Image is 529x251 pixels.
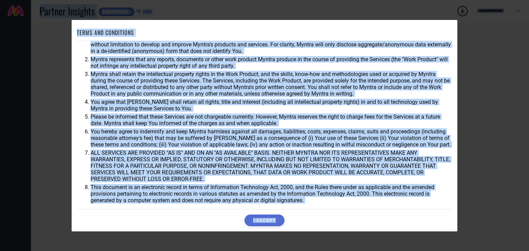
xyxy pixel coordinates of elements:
[245,215,284,226] button: I ACCEPT
[77,29,134,37] h1: TERMS AND CONDITIONS
[91,56,452,69] li: Myntra represents that any reports, documents or other work product Myntra produce in the course ...
[91,128,452,148] li: You hereby agree to indemnify and keep Myntra harmless against all damages, liabilities, costs, e...
[91,35,452,54] li: You agree that Myntra may use aggregate and anonymized data for any business purpose during or af...
[91,99,452,112] li: You agree that [PERSON_NAME] shall retain all rights, title and interest (including all intellect...
[91,71,452,97] li: Myntra shall retain the intellectual property rights in the Work Product, and the skills, know-ho...
[91,113,452,127] li: Please be informed that these Services are not chargeable currently. However, Myntra reserves the...
[91,184,452,204] li: This document is an electronic record in terms of Information Technology Act, 2000, and the Rules...
[91,150,452,182] li: ALL SERVICES ARE PROVIDED "AS IS" AND ON AN "AS AVAILABLE" BASIS. NEITHER MYNTRA NOR ITS REPRESEN...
